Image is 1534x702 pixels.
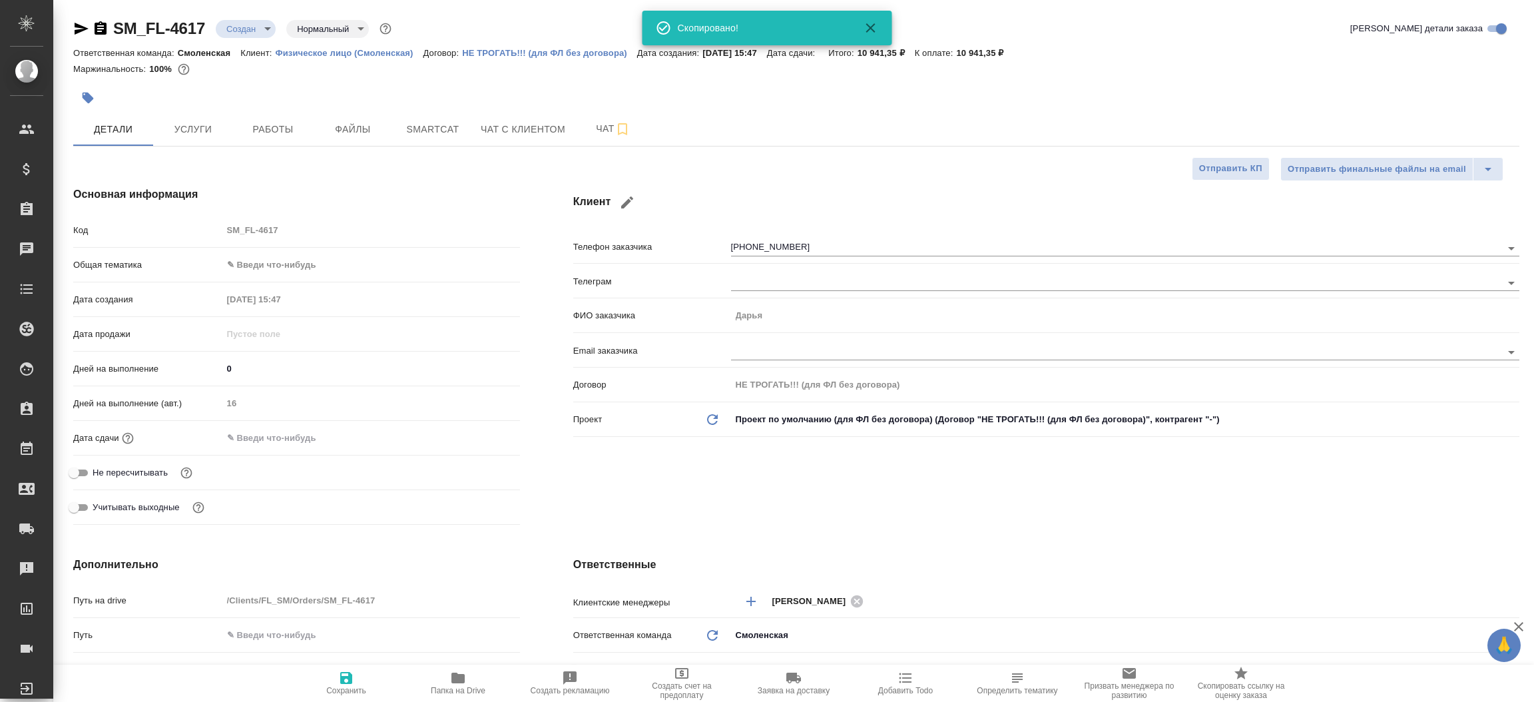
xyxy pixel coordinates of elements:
button: Open [1512,600,1515,603]
p: Дата продажи [73,328,222,341]
span: Заявка на доставку [758,686,830,695]
button: Доп статусы указывают на важность/срочность заказа [377,20,394,37]
p: Договор: [423,48,463,58]
p: Общая тематика [73,258,222,272]
h4: Дополнительно [73,557,520,573]
button: Добавить менеджера [735,585,767,617]
input: Пустое поле [222,591,520,610]
span: Услуги [161,121,225,138]
p: [DATE] 15:47 [702,48,767,58]
span: Файлы [321,121,385,138]
input: ✎ Введи что-нибудь [222,428,339,448]
p: Направление услуг [73,663,222,677]
span: [PERSON_NAME] детали заказа [1350,22,1483,35]
span: Отправить КП [1199,161,1262,176]
div: ✎ Введи что-нибудь [227,663,504,677]
span: Сохранить [326,686,366,695]
button: Создать рекламацию [514,665,626,702]
input: ✎ Введи что-нибудь [222,359,520,378]
div: ✎ Введи что-нибудь [227,258,504,272]
span: Работы [241,121,305,138]
div: split button [1280,157,1503,181]
input: Пустое поле [222,324,339,344]
p: Ответственная команда [573,629,672,642]
p: Код [73,224,222,237]
span: Чат [581,121,645,137]
button: Если добавить услуги и заполнить их объемом, то дата рассчитается автоматически [119,430,136,447]
button: Добавить Todo [850,665,961,702]
div: ✎ Введи что-нибудь [222,254,520,276]
p: НЕ ТРОГАТЬ!!! (для ФЛ без договора) [462,48,637,58]
p: Телефон заказчика [573,240,731,254]
h4: Клиент [573,186,1519,218]
p: Дата создания: [637,48,702,58]
p: Дата создания [73,293,222,306]
div: ✎ Введи что-нибудь [222,659,520,681]
button: Отправить КП [1192,157,1270,180]
input: Пустое поле [731,306,1519,325]
p: Дней на выполнение (авт.) [73,397,222,410]
span: Определить тематику [977,686,1057,695]
p: ФИО заказчика [573,309,731,322]
input: Пустое поле [222,394,520,413]
button: Open [1502,343,1521,362]
span: Создать рекламацию [531,686,610,695]
input: ✎ Введи что-нибудь [222,625,520,645]
button: Папка на Drive [402,665,514,702]
span: 🙏 [1493,631,1515,659]
p: К оплате: [915,48,957,58]
span: Скопировать ссылку на оценку заказа [1193,681,1289,700]
span: Smartcat [401,121,465,138]
input: Пустое поле [222,290,339,309]
a: SM_FL-4617 [113,19,205,37]
p: Дата сдачи [73,432,119,445]
button: Призвать менеджера по развитию [1073,665,1185,702]
div: Проект по умолчанию (для ФЛ без договора) (Договор "НЕ ТРОГАТЬ!!! (для ФЛ без договора)", контраг... [731,408,1519,431]
span: Чат с клиентом [481,121,565,138]
p: 10 941,35 ₽ [858,48,915,58]
p: Маржинальность: [73,64,149,74]
span: Детали [81,121,145,138]
button: Определить тематику [961,665,1073,702]
p: Путь [73,629,222,642]
button: Скопировать ссылку на оценку заказа [1185,665,1297,702]
button: Скопировать ссылку для ЯМессенджера [73,21,89,37]
a: Физическое лицо (Смоленская) [275,47,423,58]
p: Дней на выполнение [73,362,222,376]
p: Клиентские менеджеры [573,596,731,609]
input: Пустое поле [731,375,1519,394]
button: 🙏 [1487,629,1521,662]
p: Путь на drive [73,594,222,607]
p: Телеграм [573,275,731,288]
span: Отправить финальные файлы на email [1288,162,1466,177]
button: Нормальный [293,23,353,35]
h4: Ответственные [573,557,1519,573]
p: Email заказчика [573,344,731,358]
span: Учитывать выходные [93,501,180,514]
p: Клиент: [240,48,275,58]
div: Создан [216,20,276,38]
span: Папка на Drive [431,686,485,695]
span: Добавить Todo [878,686,933,695]
span: Проектная группа [593,663,665,677]
div: Создан [286,20,369,38]
button: Open [1502,239,1521,258]
p: Итого: [828,48,857,58]
button: Создать счет на предоплату [626,665,738,702]
span: Призвать менеджера по развитию [1081,681,1177,700]
h4: Основная информация [73,186,520,202]
input: Пустое поле [222,220,520,240]
button: Создан [222,23,260,35]
p: 10 941,35 ₽ [956,48,1013,58]
span: Не пересчитывать [93,466,168,480]
div: Смоленская [731,624,1519,647]
p: 100% [149,64,175,74]
button: Закрыть [855,20,887,36]
p: Проект [573,413,603,426]
button: Включи, если не хочешь, чтобы указанная дата сдачи изменилась после переставления заказа в 'Подтв... [178,464,195,482]
button: Заявка на доставку [738,665,850,702]
svg: Подписаться [615,121,631,137]
span: [PERSON_NAME] [772,595,854,608]
button: Выбери, если сб и вс нужно считать рабочими днями для выполнения заказа. [190,499,207,516]
button: Скопировать ссылку [93,21,109,37]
